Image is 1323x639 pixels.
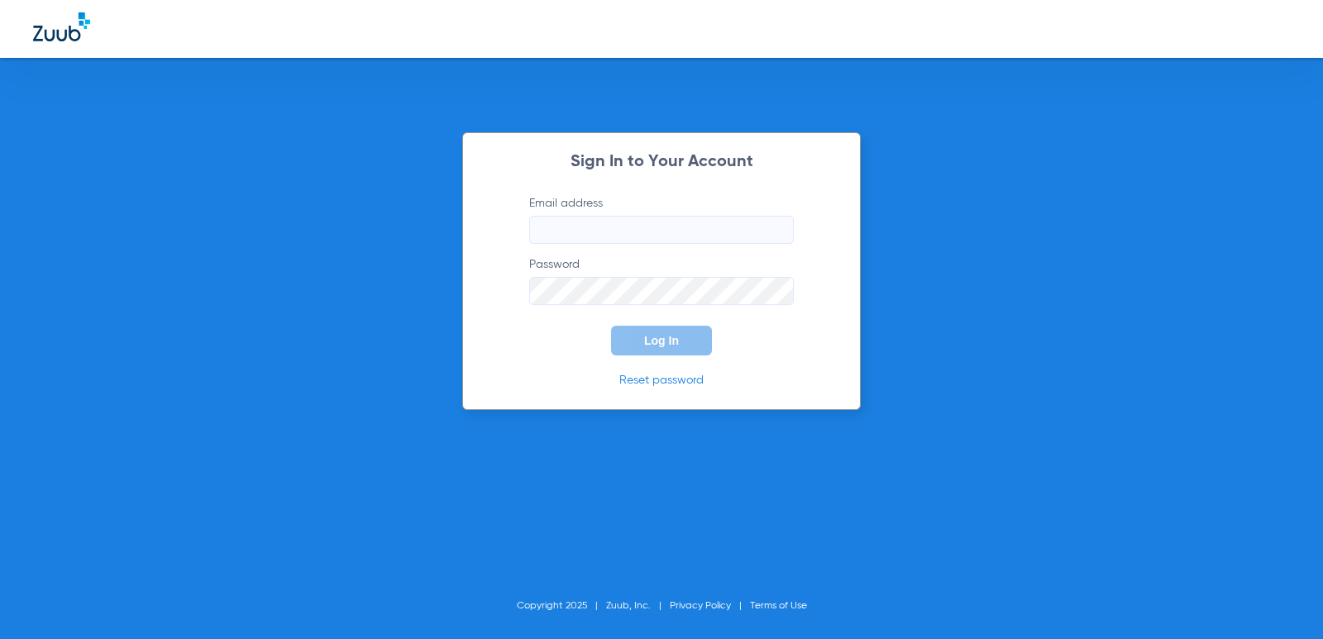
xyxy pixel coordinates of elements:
[517,598,606,614] li: Copyright 2025
[606,598,670,614] li: Zuub, Inc.
[611,326,712,355] button: Log In
[529,256,794,305] label: Password
[504,154,819,170] h2: Sign In to Your Account
[750,601,807,611] a: Terms of Use
[529,216,794,244] input: Email address
[529,195,794,244] label: Email address
[670,601,731,611] a: Privacy Policy
[644,334,679,347] span: Log In
[529,277,794,305] input: Password
[33,12,90,41] img: Zuub Logo
[619,374,704,386] a: Reset password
